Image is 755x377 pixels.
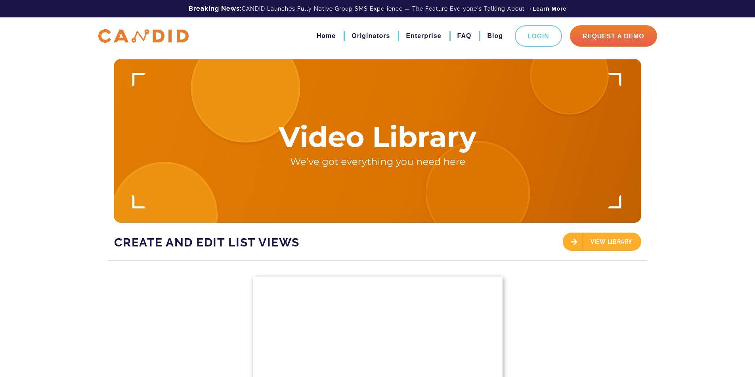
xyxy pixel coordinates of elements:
[406,29,441,43] a: Enterprise
[352,29,390,43] a: Originators
[487,29,503,43] a: Blog
[563,245,641,252] a: View Library
[570,25,657,47] a: Request A Demo
[563,233,641,251] div: View Library
[515,25,562,47] a: Login
[189,5,242,12] b: Breaking News:
[114,227,372,254] h1: Create and Edit List Views
[98,29,189,43] img: CANDID APP
[317,29,336,43] a: Home
[457,29,472,43] a: FAQ
[533,5,566,13] a: Learn More
[114,59,641,223] img: Video Library Hero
